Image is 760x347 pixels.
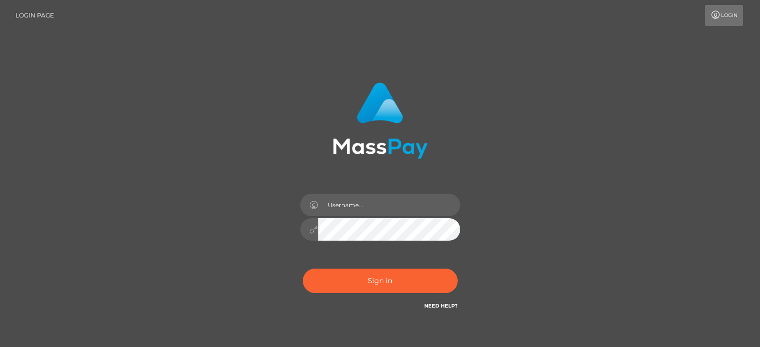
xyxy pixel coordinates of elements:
[318,194,460,216] input: Username...
[15,5,54,26] a: Login Page
[303,269,458,293] button: Sign in
[333,82,428,159] img: MassPay Login
[705,5,743,26] a: Login
[424,303,458,309] a: Need Help?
